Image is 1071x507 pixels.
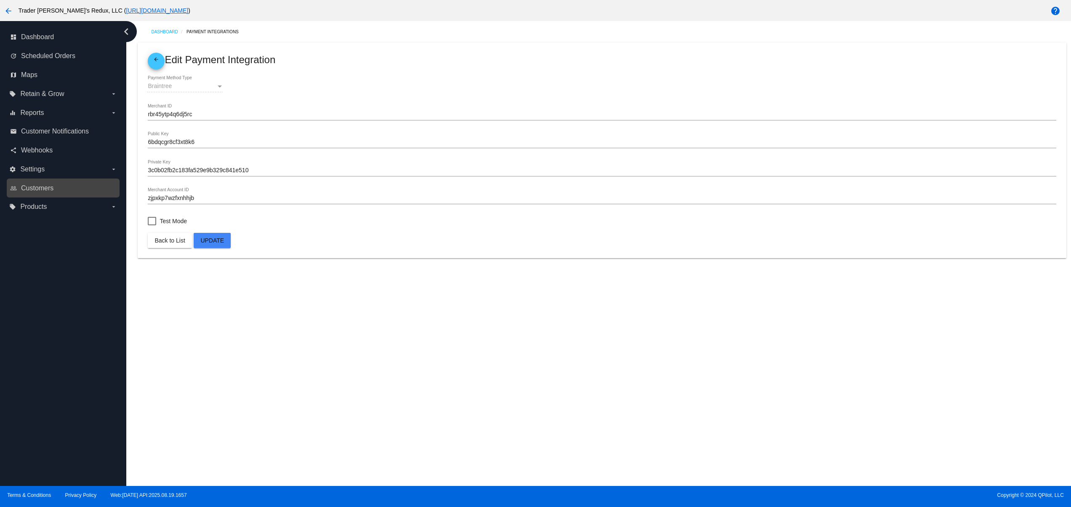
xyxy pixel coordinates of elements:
mat-icon: help [1050,6,1060,16]
i: arrow_drop_down [110,91,117,97]
a: Web:[DATE] API:2025.08.19.1657 [111,492,187,498]
span: Scheduled Orders [21,52,75,60]
a: Dashboard [151,25,186,38]
a: dashboard Dashboard [10,30,117,44]
input: Public Key [148,139,1056,146]
mat-icon: arrow_back [151,56,161,67]
span: Copyright © 2024 QPilot, LLC [543,492,1064,498]
span: Back to List [155,237,185,244]
button: Update [194,233,231,248]
a: update Scheduled Orders [10,49,117,63]
i: share [10,147,17,154]
span: Reports [20,109,44,117]
button: Back to List [148,233,192,248]
i: people_outline [10,185,17,192]
i: local_offer [9,91,16,97]
input: Private Key [148,167,1056,174]
input: Merchant Account ID [148,195,1056,202]
mat-select: Payment Method Type [148,83,224,90]
span: Customers [21,184,53,192]
span: Webhooks [21,147,53,154]
a: Payment Integrations [186,25,246,38]
span: Customer Notifications [21,128,89,135]
a: map Maps [10,68,117,82]
i: chevron_left [120,25,133,38]
span: Dashboard [21,33,54,41]
i: local_offer [9,203,16,210]
i: equalizer [9,109,16,116]
i: dashboard [10,34,17,40]
span: Settings [20,165,45,173]
span: Update [200,237,224,244]
span: Products [20,203,47,211]
i: arrow_drop_down [110,166,117,173]
span: Test Mode [160,216,187,226]
i: update [10,53,17,59]
i: arrow_drop_down [110,109,117,116]
a: share Webhooks [10,144,117,157]
mat-icon: arrow_back [3,6,13,16]
span: Trader [PERSON_NAME]'s Redux, LLC ( ) [19,7,190,14]
span: Maps [21,71,37,79]
a: Terms & Conditions [7,492,51,498]
i: map [10,72,17,78]
mat-card-title: Edit Payment Integration [148,53,1056,69]
a: people_outline Customers [10,181,117,195]
a: Privacy Policy [65,492,97,498]
i: email [10,128,17,135]
span: Braintree [148,83,172,89]
input: Merchant ID [148,111,1056,118]
span: Retain & Grow [20,90,64,98]
i: settings [9,166,16,173]
a: email Customer Notifications [10,125,117,138]
a: [URL][DOMAIN_NAME] [126,7,188,14]
i: arrow_drop_down [110,203,117,210]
